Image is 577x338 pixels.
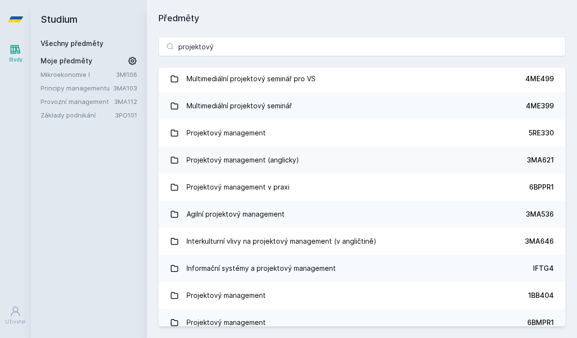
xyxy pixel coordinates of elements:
[526,209,554,219] div: 3MA536
[527,318,554,327] div: 6BMPR1
[533,264,554,273] div: IFTG4
[528,291,554,300] div: 1BB404
[41,39,103,47] a: Všechny předměty
[187,150,299,170] div: Projektový management (anglicky)
[159,12,565,25] h1: Předměty
[159,282,565,309] a: Projektový management 1BB404
[527,155,554,165] div: 3MA621
[526,101,554,111] div: 4ME399
[159,255,565,282] a: Informační systémy a projektový management IFTG4
[159,92,565,119] a: Multimediální projektový seminář 4ME399
[41,83,113,93] a: Principy managementu
[115,111,137,119] a: 3PO101
[159,147,565,174] a: Projektový management (anglicky) 3MA621
[113,84,137,92] a: 3MA103
[187,177,289,197] div: Projektový management v praxi
[187,259,336,278] div: Informační systémy a projektový management
[116,71,137,78] a: 3MI106
[187,123,266,143] div: Projektový management
[525,236,554,246] div: 3MA646
[2,301,29,330] a: Uživatel
[159,65,565,92] a: Multimediální projektový seminář pro VS 4ME499
[187,205,285,224] div: Agilní projektový management
[114,98,137,105] a: 3MA112
[159,37,565,56] input: Název nebo ident předmětu…
[41,97,114,106] a: Provozní management
[41,110,115,120] a: Základy podnikání
[159,228,565,255] a: Interkulturní vlivy na projektový management (v angličtině) 3MA646
[529,128,554,138] div: 5RE330
[187,69,316,88] div: Multimediální projektový seminář pro VS
[187,286,266,305] div: Projektový management
[159,309,565,336] a: Projektový management 6BMPR1
[159,174,565,201] a: Projektový management v praxi 6BPPR1
[187,96,292,116] div: Multimediální projektový seminář
[529,182,554,192] div: 6BPPR1
[187,313,266,332] div: Projektový management
[2,39,29,68] a: Study
[187,232,376,251] div: Interkulturní vlivy na projektový management (v angličtině)
[159,201,565,228] a: Agilní projektový management 3MA536
[9,56,23,63] div: Study
[41,70,116,79] a: Mikroekonomie I
[159,119,565,147] a: Projektový management 5RE330
[525,74,554,84] div: 4ME499
[5,318,26,325] div: Uživatel
[41,56,92,66] span: Moje předměty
